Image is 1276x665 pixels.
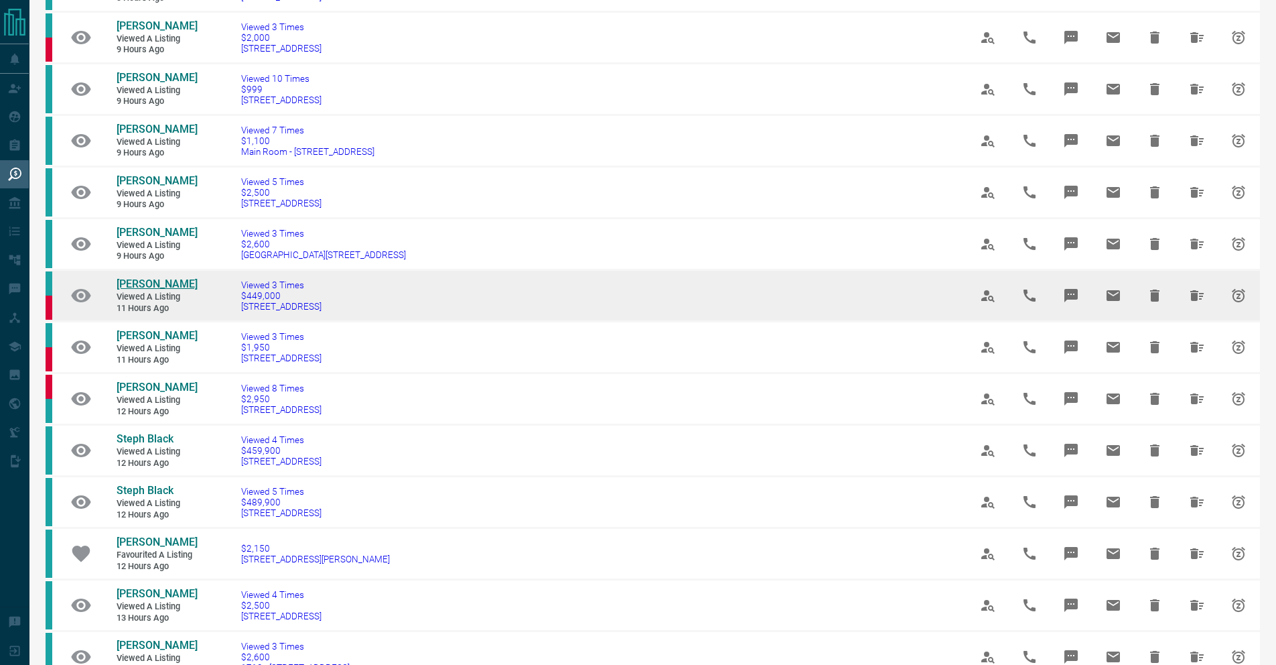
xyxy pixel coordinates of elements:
a: Viewed 5 Times$2,500[STREET_ADDRESS] [241,176,322,208]
a: [PERSON_NAME] [117,381,197,395]
span: Viewed 5 Times [241,486,322,497]
a: Steph Black [117,432,197,446]
span: View Profile [972,73,1004,105]
span: Snooze [1222,21,1255,54]
span: Viewed 7 Times [241,125,374,135]
span: Viewed a Listing [117,446,197,458]
span: Call [1013,73,1046,105]
span: [STREET_ADDRESS] [241,198,322,208]
span: Steph Black [117,484,173,497]
span: Hide All from Anik Chatterjee [1181,331,1213,363]
span: Viewed a Listing [117,85,197,97]
span: [PERSON_NAME] [117,174,198,187]
a: [PERSON_NAME] [117,226,197,240]
span: Message [1055,331,1087,363]
span: Email [1097,125,1129,157]
span: Hide All from Dorna Asnaashari [1181,125,1213,157]
span: $2,600 [241,652,350,662]
span: Email [1097,589,1129,621]
span: [PERSON_NAME] [117,329,198,342]
span: View Profile [972,228,1004,260]
span: Hide All from Dorna Asnaashari [1181,73,1213,105]
span: Hide All from Anik Chatterjee [1181,280,1213,312]
span: Snooze [1222,331,1255,363]
a: Viewed 10 Times$999[STREET_ADDRESS] [241,73,322,105]
span: Viewed 3 Times [241,280,322,290]
span: Viewed a Listing [117,498,197,509]
span: Call [1013,228,1046,260]
span: [GEOGRAPHIC_DATA][STREET_ADDRESS] [241,249,406,260]
span: Call [1013,434,1046,467]
span: View Profile [972,589,1004,621]
span: View Profile [972,538,1004,570]
span: Hide All from Steph Black [1181,486,1213,518]
span: View Profile [972,486,1004,518]
span: Snooze [1222,125,1255,157]
span: Viewed a Listing [117,395,197,406]
span: Viewed a Listing [117,653,197,664]
a: Viewed 3 Times$449,000[STREET_ADDRESS] [241,280,322,312]
span: $1,950 [241,342,322,353]
span: Hide [1139,73,1171,105]
span: Viewed a Listing [117,34,197,45]
span: Viewed a Listing [117,137,197,148]
span: Hide All from Laur Cabaday [1181,383,1213,415]
span: [STREET_ADDRESS] [241,43,322,54]
span: Snooze [1222,73,1255,105]
span: Message [1055,434,1087,467]
a: Viewed 8 Times$2,950[STREET_ADDRESS] [241,383,322,415]
span: View Profile [972,383,1004,415]
span: Email [1097,21,1129,54]
span: Email [1097,280,1129,312]
span: Viewed 4 Times [241,589,322,600]
span: Email [1097,538,1129,570]
span: 12 hours ago [117,458,197,469]
a: Viewed 3 Times$2,000[STREET_ADDRESS] [241,21,322,54]
span: $2,500 [241,600,322,611]
span: Hide [1139,125,1171,157]
span: 13 hours ago [117,613,197,624]
div: condos.ca [46,478,52,526]
span: Hide [1139,538,1171,570]
span: Email [1097,176,1129,208]
div: condos.ca [46,65,52,113]
span: Call [1013,331,1046,363]
span: Message [1055,589,1087,621]
span: [STREET_ADDRESS] [241,611,322,621]
span: Call [1013,538,1046,570]
span: Viewed a Listing [117,601,197,613]
span: Call [1013,125,1046,157]
span: Message [1055,228,1087,260]
a: [PERSON_NAME] [117,536,197,550]
span: [PERSON_NAME] [117,19,198,32]
div: condos.ca [46,426,52,475]
span: Email [1097,434,1129,467]
div: condos.ca [46,581,52,629]
span: Snooze [1222,176,1255,208]
span: Hide All from Dorna Asnaashari [1181,228,1213,260]
span: $2,000 [241,32,322,43]
span: Message [1055,486,1087,518]
span: 11 hours ago [117,303,197,314]
a: [PERSON_NAME] [117,329,197,343]
span: Viewed 3 Times [241,21,322,32]
span: Message [1055,176,1087,208]
span: 9 hours ago [117,199,197,210]
span: Email [1097,228,1129,260]
span: [PERSON_NAME] [117,123,198,135]
span: Hide [1139,331,1171,363]
span: Email [1097,486,1129,518]
a: Viewed 4 Times$459,900[STREET_ADDRESS] [241,434,322,467]
span: Viewed a Listing [117,188,197,200]
span: [STREET_ADDRESS] [241,95,322,105]
a: [PERSON_NAME] [117,123,197,137]
span: Message [1055,125,1087,157]
span: Message [1055,280,1087,312]
span: $449,000 [241,290,322,301]
span: $2,600 [241,239,406,249]
div: property.ca [46,296,52,320]
span: Hide [1139,434,1171,467]
span: Viewed 10 Times [241,73,322,84]
span: 9 hours ago [117,44,197,56]
span: [STREET_ADDRESS] [241,404,322,415]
